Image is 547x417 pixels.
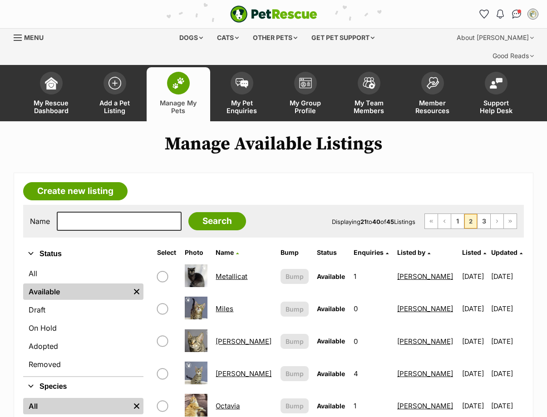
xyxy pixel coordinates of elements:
[350,261,393,292] td: 1
[528,10,537,19] img: Lorraine Doornebosch profile pic
[20,67,83,121] a: My Rescue Dashboard
[425,214,438,228] a: First page
[83,67,147,121] a: Add a Pet Listing
[451,214,464,228] a: Page 1
[286,401,304,411] span: Bump
[216,304,233,313] a: Miles
[317,402,345,410] span: Available
[230,5,317,23] img: logo-e224e6f780fb5917bec1dbf3a21bbac754714ae5b6737aabdf751b685950b380.svg
[397,369,453,378] a: [PERSON_NAME]
[23,263,143,376] div: Status
[286,272,304,281] span: Bump
[23,338,143,354] a: Adopted
[337,67,401,121] a: My Team Members
[281,366,308,381] button: Bump
[350,293,393,324] td: 0
[491,248,517,256] span: Updated
[438,214,451,228] a: Previous page
[349,99,389,114] span: My Team Members
[464,214,477,228] span: Page 2
[354,248,384,256] span: translation missing: en.admin.listings.index.attributes.enquiries
[350,326,393,357] td: 0
[130,283,143,300] a: Remove filter
[397,402,453,410] a: [PERSON_NAME]
[23,302,143,318] a: Draft
[153,245,180,260] th: Select
[317,337,345,345] span: Available
[216,248,239,256] a: Name
[478,214,490,228] a: Page 3
[281,334,308,349] button: Bump
[172,77,185,89] img: manage-my-pets-icon-02211641906a0b7f246fdf0571729dbe1e7629f14944591b6c1af311fb30b64b.svg
[424,213,517,229] nav: Pagination
[491,326,523,357] td: [DATE]
[130,398,143,414] a: Remove filter
[23,398,130,414] a: All
[464,67,528,121] a: Support Help Desk
[458,326,490,357] td: [DATE]
[397,248,425,256] span: Listed by
[147,67,210,121] a: Manage My Pets
[305,29,381,47] div: Get pet support
[216,402,240,410] a: Octavia
[23,320,143,336] a: On Hold
[491,214,503,228] a: Next page
[30,217,50,225] label: Name
[281,269,308,284] button: Bump
[216,337,271,346] a: [PERSON_NAME]
[397,248,430,256] a: Listed by
[299,78,312,89] img: group-profile-icon-3fa3cf56718a62981997c0bc7e787c4b2cf8bcc04b72c1350f741eb67cf2f40e.svg
[426,77,439,89] img: member-resources-icon-8e73f808a243e03378d46382f2149f9095a855e16c252ad45f914b54edf8863c.svg
[313,245,349,260] th: Status
[490,78,503,89] img: help-desk-icon-fdf02630f3aa405de69fd3d07c3f3aa587a6932b1a1747fa1d2bba05be0121f9.svg
[281,398,308,413] button: Bump
[210,67,274,121] a: My Pet Enquiries
[317,305,345,313] span: Available
[286,304,304,314] span: Bump
[281,302,308,317] button: Bump
[158,99,199,114] span: Manage My Pets
[277,245,312,260] th: Bump
[493,7,508,21] button: Notifications
[108,77,121,89] img: add-pet-listing-icon-0afa8454b4691262ce3f59096e99ab1cd57d4a30225e0717b998d2c9b9846f56.svg
[458,293,490,324] td: [DATE]
[274,67,337,121] a: My Group Profile
[476,99,517,114] span: Support Help Desk
[372,218,380,225] strong: 40
[526,7,540,21] button: My account
[491,261,523,292] td: [DATE]
[230,5,317,23] a: PetRescue
[185,394,207,417] img: Octavia
[94,99,135,114] span: Add a Pet Listing
[181,245,212,260] th: Photo
[477,7,540,21] ul: Account quick links
[246,29,304,47] div: Other pets
[173,29,209,47] div: Dogs
[285,99,326,114] span: My Group Profile
[286,337,304,346] span: Bump
[332,218,415,225] span: Displaying to of Listings
[185,329,207,352] img: Miley
[401,67,464,121] a: Member Resources
[512,10,522,19] img: chat-41dd97257d64d25036548639549fe6c8038ab92f7586957e7f3b1b290dea8141.svg
[23,356,143,372] a: Removed
[450,29,540,47] div: About [PERSON_NAME]
[188,212,246,230] input: Search
[477,7,491,21] a: Favourites
[504,214,517,228] a: Last page
[185,264,207,287] img: Metallicat
[31,99,72,114] span: My Rescue Dashboard
[386,218,394,225] strong: 45
[458,261,490,292] td: [DATE]
[45,77,58,89] img: dashboard-icon-eb2f2d2d3e046f16d808141f083e7271f6b2e854fb5c12c21221c1fb7104beca.svg
[486,47,540,65] div: Good Reads
[397,272,453,281] a: [PERSON_NAME]
[497,10,504,19] img: notifications-46538b983faf8c2785f20acdc204bb7945ddae34d4c08c2a6579f10ce5e182be.svg
[23,248,143,260] button: Status
[317,273,345,280] span: Available
[23,265,143,282] a: All
[23,381,143,392] button: Species
[350,358,393,389] td: 4
[216,369,271,378] a: [PERSON_NAME]
[491,248,522,256] a: Updated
